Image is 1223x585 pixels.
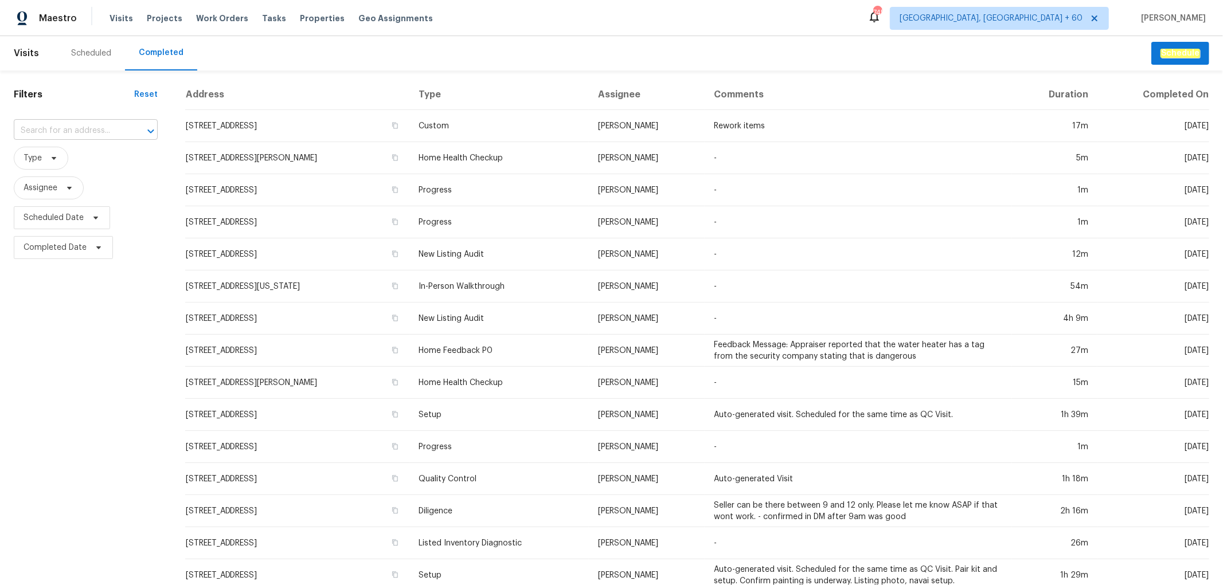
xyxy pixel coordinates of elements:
td: [PERSON_NAME] [589,335,705,367]
button: Copy Address [390,377,400,387]
td: Home Health Checkup [409,367,589,399]
td: Seller can be there between 9 and 12 only. Please let me know ASAP if that wont work. - confirmed... [705,495,1012,527]
td: [PERSON_NAME] [589,238,705,270]
th: Address [185,80,409,110]
span: Maestro [39,13,77,24]
td: [DATE] [1097,270,1209,303]
td: Progress [409,174,589,206]
td: 12m [1012,238,1097,270]
td: [PERSON_NAME] [589,367,705,399]
td: 54m [1012,270,1097,303]
button: Copy Address [390,313,400,323]
span: Visits [14,41,39,66]
button: Copy Address [390,473,400,484]
td: [STREET_ADDRESS] [185,238,409,270]
button: Copy Address [390,409,400,419]
td: [PERSON_NAME] [589,495,705,527]
span: [PERSON_NAME] [1136,13,1206,24]
td: Progress [409,206,589,238]
td: - [705,142,1012,174]
td: [PERSON_NAME] [589,174,705,206]
td: 1h 18m [1012,463,1097,495]
td: 27m [1012,335,1097,367]
span: Visits [110,13,133,24]
td: [DATE] [1097,431,1209,463]
td: 4h 9m [1012,303,1097,335]
td: [STREET_ADDRESS] [185,527,409,559]
td: - [705,270,1012,303]
td: [STREET_ADDRESS] [185,495,409,527]
td: Auto-generated visit. Scheduled for the same time as QC Visit. [705,399,1012,431]
td: [DATE] [1097,463,1209,495]
button: Schedule [1151,42,1209,65]
td: Home Feedback P0 [409,335,589,367]
h1: Filters [14,89,134,100]
td: 1m [1012,206,1097,238]
th: Completed On [1097,80,1209,110]
td: [PERSON_NAME] [589,463,705,495]
button: Copy Address [390,345,400,355]
td: - [705,527,1012,559]
td: Progress [409,431,589,463]
td: [STREET_ADDRESS] [185,463,409,495]
td: [PERSON_NAME] [589,110,705,142]
td: [DATE] [1097,367,1209,399]
td: [PERSON_NAME] [589,270,705,303]
td: 15m [1012,367,1097,399]
td: [DATE] [1097,335,1209,367]
td: [DATE] [1097,142,1209,174]
span: Work Orders [196,13,248,24]
span: Properties [300,13,345,24]
td: [STREET_ADDRESS] [185,431,409,463]
td: [PERSON_NAME] [589,527,705,559]
button: Copy Address [390,537,400,548]
button: Copy Address [390,184,400,195]
td: [STREET_ADDRESS] [185,174,409,206]
th: Comments [705,80,1012,110]
button: Copy Address [390,570,400,580]
td: [PERSON_NAME] [589,142,705,174]
td: Auto-generated Visit [705,463,1012,495]
td: [DATE] [1097,206,1209,238]
td: [STREET_ADDRESS] [185,399,409,431]
td: 5m [1012,142,1097,174]
div: Reset [134,89,158,100]
td: In-Person Walkthrough [409,270,589,303]
td: - [705,206,1012,238]
button: Copy Address [390,441,400,451]
td: Quality Control [409,463,589,495]
span: Scheduled Date [24,212,84,223]
span: Projects [147,13,182,24]
td: Custom [409,110,589,142]
td: [STREET_ADDRESS][PERSON_NAME] [185,142,409,174]
button: Copy Address [390,120,400,131]
button: Copy Address [390,217,400,227]
td: [STREET_ADDRESS][PERSON_NAME] [185,367,409,399]
td: [STREET_ADDRESS] [185,335,409,367]
td: 17m [1012,110,1097,142]
em: Schedule [1161,49,1200,58]
td: [DATE] [1097,303,1209,335]
td: New Listing Audit [409,303,589,335]
div: Scheduled [71,48,111,59]
input: Search for an address... [14,122,126,140]
button: Copy Address [390,505,400,516]
th: Duration [1012,80,1097,110]
span: Completed Date [24,242,87,253]
td: [DATE] [1097,527,1209,559]
td: [STREET_ADDRESS][US_STATE] [185,270,409,303]
td: 2h 16m [1012,495,1097,527]
th: Type [409,80,589,110]
td: Home Health Checkup [409,142,589,174]
button: Copy Address [390,152,400,163]
span: Assignee [24,182,57,194]
td: [PERSON_NAME] [589,399,705,431]
span: Tasks [262,14,286,22]
td: New Listing Audit [409,238,589,270]
td: [PERSON_NAME] [589,206,705,238]
td: 1m [1012,174,1097,206]
td: - [705,367,1012,399]
span: [GEOGRAPHIC_DATA], [GEOGRAPHIC_DATA] + 60 [900,13,1083,24]
td: Feedback Message: Appraiser reported that the water heater has a tag from the security company st... [705,335,1012,367]
td: [STREET_ADDRESS] [185,303,409,335]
